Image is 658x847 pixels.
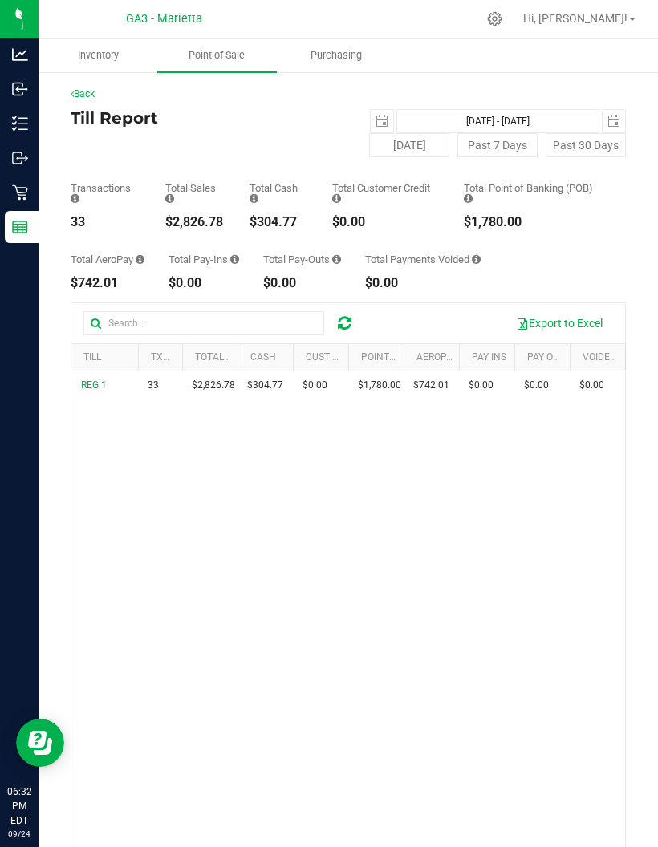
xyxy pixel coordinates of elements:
span: $742.01 [413,378,449,393]
i: Sum of all successful, non-voided payment transaction amounts using account credit as the payment... [332,193,341,204]
span: Inventory [56,48,140,63]
div: Transactions [71,183,141,204]
div: $0.00 [332,216,440,229]
i: Sum of all successful, non-voided payment transaction amounts (excluding tips and transaction fee... [165,193,174,204]
a: Inventory [39,38,157,72]
button: Past 7 Days [457,133,538,157]
div: Total Payments Voided [365,254,481,265]
a: Point of Banking (POB) [361,351,475,363]
inline-svg: Outbound [12,150,28,166]
div: $742.01 [71,277,144,290]
div: $0.00 [365,277,481,290]
i: Sum of all successful, non-voided cash payment transaction amounts (excluding tips and transactio... [250,193,258,204]
a: TXN Count [151,351,205,363]
button: Past 30 Days [546,133,626,157]
span: select [371,110,393,132]
span: GA3 - Marietta [126,12,202,26]
inline-svg: Inventory [12,115,28,132]
p: 09/24 [7,828,31,840]
span: $2,826.78 [192,378,235,393]
a: Till [83,351,101,363]
inline-svg: Inbound [12,81,28,97]
span: Hi, [PERSON_NAME]! [523,12,628,25]
span: $0.00 [524,378,549,393]
span: select [603,110,625,132]
i: Sum of all cash pay-outs removed from tills within the date range. [332,254,341,265]
i: Count of all successful payment transactions, possibly including voids, refunds, and cash-back fr... [71,193,79,204]
div: $2,826.78 [165,216,226,229]
div: $1,780.00 [464,216,602,229]
div: $304.77 [250,216,308,229]
div: Total Pay-Outs [263,254,341,265]
div: Total AeroPay [71,254,144,265]
i: Sum of the successful, non-voided point-of-banking payment transaction amounts, both via payment ... [464,193,473,204]
span: $0.00 [469,378,494,393]
span: $0.00 [303,378,327,393]
a: Total Sales [195,351,254,363]
a: Pay Outs [527,351,571,363]
iframe: Resource center [16,719,64,767]
a: Point of Sale [157,38,276,72]
span: Purchasing [289,48,384,63]
div: Total Pay-Ins [169,254,239,265]
a: Purchasing [277,38,396,72]
input: Search... [83,311,324,335]
div: $0.00 [169,277,239,290]
div: Total Customer Credit [332,183,440,204]
span: $1,780.00 [358,378,401,393]
div: $0.00 [263,277,341,290]
div: Total Sales [165,183,226,204]
i: Sum of all voided payment transaction amounts (excluding tips and transaction fees) within the da... [472,254,481,265]
h4: Till Report [71,109,348,127]
a: Pay Ins [472,351,506,363]
span: $304.77 [247,378,283,393]
i: Sum of all successful AeroPay payment transaction amounts for all purchases in the date range. Ex... [136,254,144,265]
a: AeroPay [416,351,457,363]
p: 06:32 PM EDT [7,784,31,828]
i: Sum of all cash pay-ins added to tills within the date range. [230,254,239,265]
span: $0.00 [579,378,604,393]
inline-svg: Analytics [12,47,28,63]
inline-svg: Reports [12,219,28,235]
div: Manage settings [485,11,505,26]
button: [DATE] [369,133,449,157]
a: Cash [250,351,276,363]
span: REG 1 [81,379,107,391]
a: Cust Credit [306,351,364,363]
div: Total Point of Banking (POB) [464,183,602,204]
span: Point of Sale [167,48,266,63]
inline-svg: Retail [12,184,28,201]
a: Back [71,88,95,99]
span: 33 [148,378,159,393]
div: Total Cash [250,183,308,204]
div: 33 [71,216,141,229]
button: Export to Excel [506,310,613,337]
